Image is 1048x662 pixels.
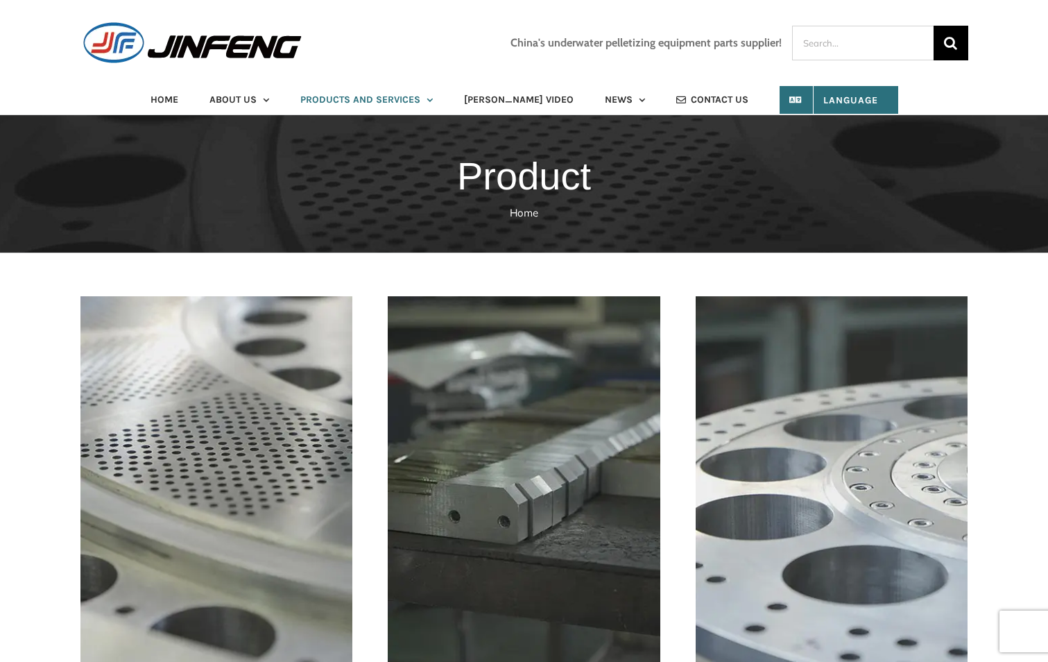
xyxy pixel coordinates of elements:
[510,37,782,49] h3: China's underwater pelletizing equipment parts supplier!
[464,95,574,105] span: [PERSON_NAME] VIDEO
[151,86,178,114] a: HOME
[151,95,178,105] span: HOME
[21,147,1027,205] h1: Product
[800,94,878,106] span: Language
[80,21,304,65] img: JINFENG Logo
[209,86,269,114] a: ABOUT US
[80,294,353,312] a: jf77
[792,26,934,60] input: Search...
[605,95,633,105] span: NEWS
[605,86,645,114] a: NEWS
[80,86,968,114] nav: Main Menu
[934,26,968,60] input: Search
[691,95,748,105] span: CONTACT US
[300,95,420,105] span: PRODUCTS AND SERVICES
[300,86,433,114] a: PRODUCTS AND SERVICES
[676,86,748,114] a: CONTACT US
[464,86,574,114] a: [PERSON_NAME] VIDEO
[510,206,538,219] a: Home
[209,95,257,105] span: ABOUT US
[696,294,968,312] a: jf75
[388,294,660,312] a: jf76
[21,205,1027,221] nav: Breadcrumb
